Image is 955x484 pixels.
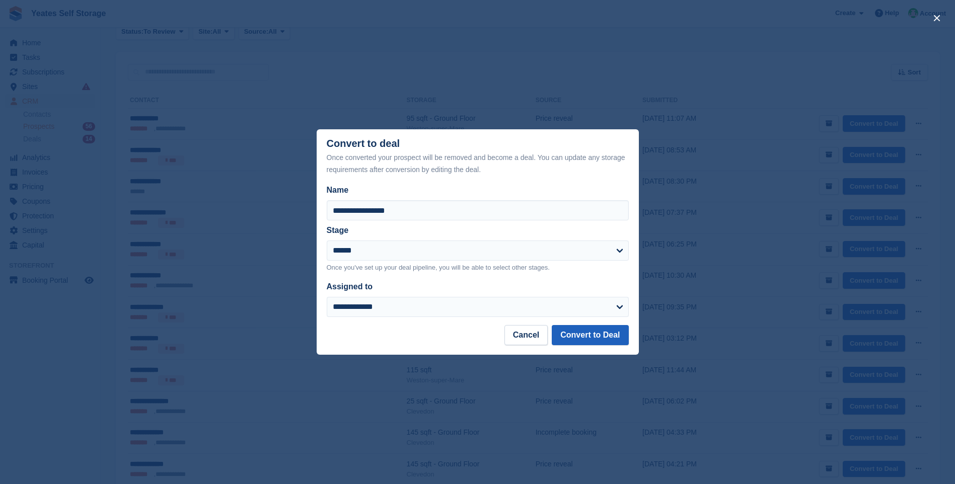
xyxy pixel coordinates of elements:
[327,184,629,196] label: Name
[327,138,629,176] div: Convert to deal
[327,282,373,291] label: Assigned to
[504,325,548,345] button: Cancel
[327,151,629,176] div: Once converted your prospect will be removed and become a deal. You can update any storage requir...
[552,325,628,345] button: Convert to Deal
[929,10,945,26] button: close
[327,226,349,234] label: Stage
[327,263,629,273] p: Once you've set up your deal pipeline, you will be able to select other stages.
